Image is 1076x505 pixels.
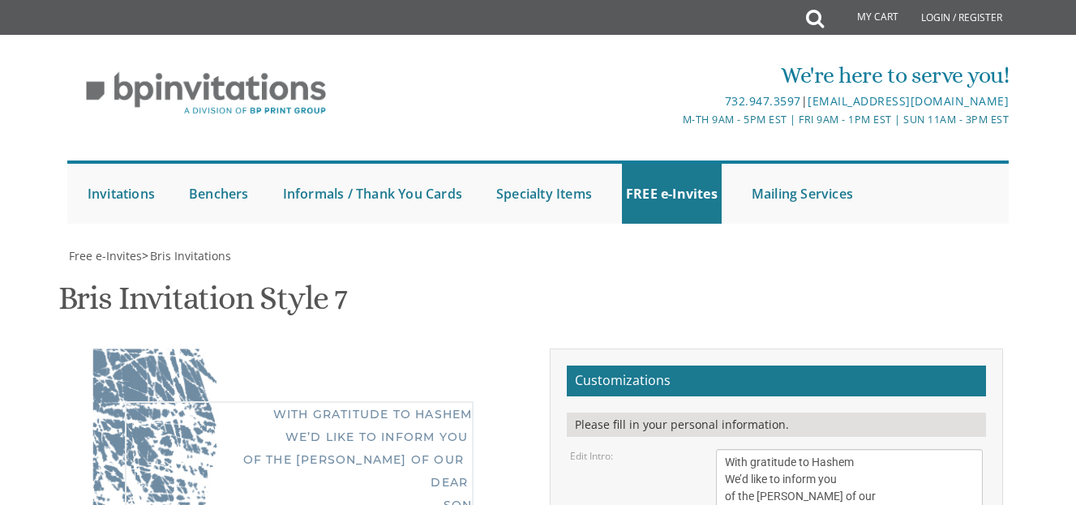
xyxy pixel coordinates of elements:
a: My Cart [822,2,910,34]
a: Specialty Items [492,164,596,224]
span: > [142,248,231,263]
div: M-Th 9am - 5pm EST | Fri 9am - 1pm EST | Sun 11am - 3pm EST [382,111,1009,128]
div: We're here to serve you! [382,59,1009,92]
h1: Bris Invitation Style 7 [58,280,347,328]
div: Please fill in your personal information. [567,413,985,437]
a: 732.947.3597 [725,93,801,109]
img: BP Invitation Loft [67,60,345,127]
a: Benchers [185,164,253,224]
span: Bris Invitations [150,248,231,263]
a: Free e-Invites [67,248,142,263]
div: | [382,92,1009,111]
a: Informals / Thank You Cards [279,164,466,224]
a: Mailing Services [748,164,857,224]
label: Edit Intro: [570,449,613,463]
span: Free e-Invites [69,248,142,263]
a: Bris Invitations [148,248,231,263]
a: [EMAIL_ADDRESS][DOMAIN_NAME] [808,93,1009,109]
h2: Customizations [567,366,985,396]
a: FREE e-Invites [622,164,722,224]
a: Invitations [84,164,159,224]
